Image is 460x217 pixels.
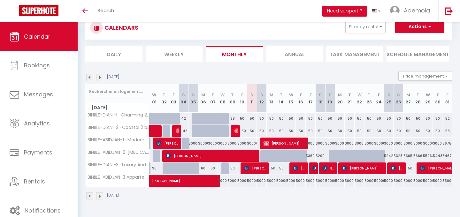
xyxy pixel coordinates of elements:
div: 50000 [335,175,345,187]
th: 01 [149,84,159,113]
th: 21 [345,84,355,113]
input: Rechercher un logement... [89,86,146,97]
div: 52099 [316,150,326,162]
abbr: T [299,92,302,98]
div: 50 [276,125,286,137]
div: 50000 [413,175,423,187]
span: Ademola [404,6,430,14]
span: [DATE] [86,103,149,112]
th: 31 [442,84,452,113]
div: 30000 [306,138,316,149]
span: Messages [24,90,53,98]
button: Actions [395,20,444,33]
th: 30 [433,84,443,113]
th: 17 [306,84,316,113]
abbr: S [250,92,253,98]
abbr: T [163,92,165,98]
li: Annual [266,46,323,62]
div: 58 [442,125,452,137]
th: 28 [413,84,423,113]
span: [PERSON_NAME] [176,125,179,137]
abbr: M [338,92,342,98]
span: [PERSON_NAME] [293,162,306,174]
div: 54670 [442,150,452,162]
div: 50 [296,125,306,137]
div: 50 [316,125,326,137]
div: 50 [394,113,403,124]
div: 50 [335,125,345,137]
th: 03 [169,84,179,113]
div: 60 [198,162,208,174]
img: logout [445,7,453,15]
th: 13 [267,84,277,113]
button: Filter by rental [345,20,386,33]
div: 55000 [442,175,452,187]
div: 50 [276,162,286,174]
div: 50 [433,113,443,124]
abbr: W [152,92,156,98]
div: 50 [364,125,374,137]
div: 30000 [208,138,218,149]
div: 30000 [325,138,335,149]
div: 30000 [403,138,413,149]
div: 50 [374,125,384,137]
abbr: S [387,92,390,98]
th: 25 [384,84,394,113]
div: 50 [237,113,247,124]
th: 06 [198,84,208,113]
div: 50 [394,125,403,137]
abbr: W [220,92,225,98]
span: Bookings [24,61,50,69]
abbr: S [192,92,195,98]
abbr: T [436,92,439,98]
li: Task Management [326,46,383,62]
span: [PERSON_NAME] [166,150,258,162]
th: 11 [247,84,257,113]
th: 07 [208,84,218,113]
div: 30000 [345,138,355,149]
span: BINIILE-ABIDJAN-1 · Modern and Cosy Apt in [GEOGRAPHIC_DATA] [87,138,150,142]
div: 60 [208,162,218,174]
abbr: T [368,92,371,98]
div: 50 [247,113,257,124]
abbr: F [241,92,243,98]
div: 50 [423,125,433,137]
div: 50 [227,162,237,174]
div: 30000 [316,138,326,149]
th: 08 [218,84,228,113]
div: 50 [345,125,355,137]
div: 50 [325,113,335,124]
div: 50 [257,113,267,124]
div: 38 [227,113,237,124]
th: 12 [257,84,267,113]
div: 30000 [364,138,374,149]
div: 50 [384,125,394,137]
div: 50000 [384,175,394,187]
span: [PERSON_NAME] [244,162,267,174]
th: 19 [325,84,335,113]
span: Calendar [24,33,50,41]
th: 04 [179,84,188,113]
span: [PERSON_NAME] [152,171,255,183]
div: 50 [306,113,316,124]
span: Rentals [24,177,45,185]
abbr: T [211,92,214,98]
div: 50 [364,113,374,124]
div: 52 [442,113,452,124]
div: 50000 [257,175,267,187]
div: 30000 [198,138,208,149]
th: 22 [355,84,364,113]
div: 36756 [442,138,452,149]
th: 05 [188,84,198,113]
img: ... [390,6,400,15]
div: 50000 [423,175,433,187]
div: 50 [355,125,364,137]
span: Analytics [24,119,50,127]
div: 50 [433,125,443,137]
div: 54433 [433,150,443,162]
th: 15 [286,84,296,113]
th: 09 [227,84,237,113]
li: Monthly [206,46,263,62]
span: Payments [24,148,52,156]
div: 50000 [374,175,384,187]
